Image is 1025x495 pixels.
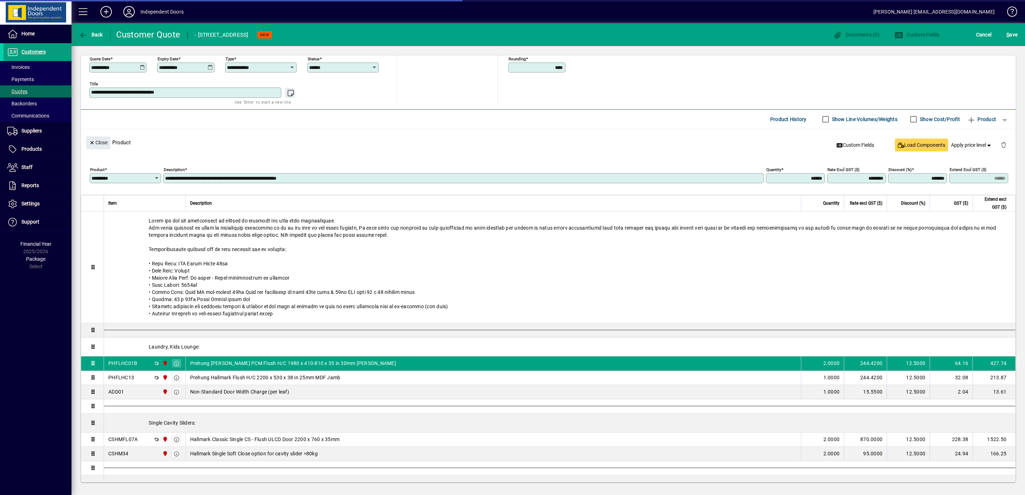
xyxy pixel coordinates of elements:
[21,128,42,134] span: Suppliers
[160,450,169,457] span: Christchurch
[190,374,341,381] span: Prehung Hallmark Flush H/C 2200 x 530 x 38 in 25mm MDF Jamb
[930,447,972,461] td: 24.94
[964,113,1000,126] button: Product
[160,374,169,381] span: Christchurch
[827,167,860,172] mat-label: Rate excl GST ($)
[1006,29,1017,40] span: ave
[4,25,71,43] a: Home
[21,146,42,152] span: Products
[1006,32,1009,37] span: S
[20,241,51,247] span: Financial Year
[887,432,930,447] td: 12.5000
[164,167,185,172] mat-label: Description
[930,385,972,399] td: 2.04
[848,436,882,443] div: 870.0000
[823,360,840,367] span: 2.0000
[95,5,118,18] button: Add
[190,436,340,443] span: Hallmark Classic Single CS - Flush ULCD Door 2200 x 760 x 35mm
[972,447,1015,461] td: 166.25
[895,139,948,151] button: Load Components
[190,199,212,207] span: Description
[108,388,124,395] div: ADD01
[158,56,178,61] mat-label: Expiry date
[90,81,98,86] mat-label: Title
[848,388,882,395] div: 15.5500
[833,32,880,37] span: Documents (0)
[84,139,112,145] app-page-header-button: Close
[948,139,995,151] button: Apply price level
[140,6,184,17] div: Independent Doors
[823,436,840,443] span: 2.0000
[89,137,108,149] span: Close
[81,129,1016,155] div: Product
[918,116,960,123] label: Show Cost/Profit
[930,432,972,447] td: 228.38
[116,29,180,40] div: Customer Quote
[767,113,809,126] button: Product History
[848,374,882,381] div: 244.4200
[4,213,71,231] a: Support
[118,5,140,18] button: Profile
[972,385,1015,399] td: 13.61
[160,359,169,367] span: Christchurch
[26,256,45,262] span: Package
[898,141,945,149] span: Load Components
[976,29,992,40] span: Cancel
[4,122,71,140] a: Suppliers
[950,167,986,172] mat-label: Extend excl GST ($)
[21,49,46,55] span: Customers
[7,76,34,82] span: Payments
[834,139,877,151] button: Custom Fields
[104,475,1015,494] div: Wardrobe Sliders & Jambsets:
[90,167,105,172] mat-label: Product
[7,101,37,106] span: Backorders
[848,360,882,367] div: 244.4200
[888,167,912,172] mat-label: Discount (%)
[887,385,930,399] td: 12.5000
[4,159,71,176] a: Staff
[951,141,992,149] span: Apply price level
[77,28,105,41] button: Back
[995,141,1012,148] app-page-header-button: Delete
[974,28,994,41] button: Cancel
[21,219,39,225] span: Support
[823,388,840,395] span: 1.0000
[104,211,1015,323] div: Lorem ips dol sit ametconsect ad elitsed do eiusmodt inc utla etdo magnaaliquae. Adm venia quisno...
[21,164,33,170] span: Staff
[7,64,30,70] span: Invoices
[190,360,396,367] span: Prehung [PERSON_NAME] PCM Flush H/C 1980 x 410-810 x 35 in 30mm [PERSON_NAME]
[887,356,930,371] td: 12.5000
[4,85,71,97] a: Quotes
[823,450,840,457] span: 2.0000
[895,32,940,37] span: Custom Fields
[195,29,248,41] div: - [STREET_ADDRESS]
[108,360,137,367] div: PHFLHC01B
[837,141,875,149] span: Custom Fields
[972,356,1015,371] td: 427.74
[4,177,71,195] a: Reports
[71,28,111,41] app-page-header-button: Back
[4,61,71,73] a: Invoices
[79,32,103,37] span: Back
[21,201,40,206] span: Settings
[873,6,995,17] div: [PERSON_NAME] [EMAIL_ADDRESS][DOMAIN_NAME]
[887,447,930,461] td: 12.5000
[967,114,996,125] span: Product
[160,388,169,396] span: Christchurch
[7,89,28,94] span: Quotes
[770,114,807,125] span: Product History
[7,113,49,119] span: Communications
[887,371,930,385] td: 12.5000
[108,374,134,381] div: PHFLHC13
[235,98,291,106] mat-hint: Use 'Enter' to start a new line
[850,199,882,207] span: Rate excl GST ($)
[1005,28,1019,41] button: Save
[823,374,840,381] span: 1.0000
[995,136,1012,154] button: Delete
[86,136,110,149] button: Close
[831,28,881,41] button: Documents (0)
[509,56,526,61] mat-label: Rounding
[104,414,1015,432] div: Single Cavity Sliders:
[930,356,972,371] td: 64.16
[831,116,897,123] label: Show Line Volumes/Weights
